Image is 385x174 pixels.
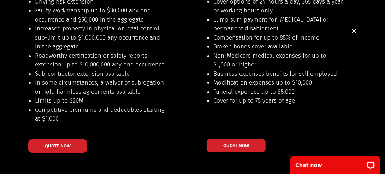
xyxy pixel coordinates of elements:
[351,28,357,34] a: Close
[35,51,165,69] li: Roadworthy certification or safety reports extension up to $10,000,000 any one occurrence
[213,87,343,97] li: Funeral expenses up to $5,000
[207,139,266,152] a: QUOTE NOW
[35,78,165,96] li: In some circumstances, a waiver of subrogation or hold harmless agreements available
[213,51,343,69] li: Non-Medicare medical expenses for up to $1,000 or higher
[35,69,165,79] li: Sub-contractor extension available
[213,42,343,51] li: Broken bones cover available
[35,24,165,51] li: Increased property in physical or legal control sub-limit up to $1,000,000 any occurrence and in ...
[223,143,249,148] span: QUOTE NOW
[213,33,343,42] li: Compensation for up to 85% of income
[35,96,165,105] li: Limits up to $20M
[35,105,165,123] li: Competitive premiums and deductibles starting at $1,000
[213,15,343,33] li: Lump sum payment for [MEDICAL_DATA] or permanent disablement
[213,96,343,105] li: Cover for up to 75 years of age
[28,139,87,153] a: QUOTE NOW
[286,152,385,174] iframe: LiveChat chat widget
[213,78,343,87] li: Modification expenses up to $10,000
[45,144,71,148] span: QUOTE NOW
[213,69,343,79] li: Business expenses benefits for self employed
[35,6,165,24] li: Faulty workmanship up to $30,000 any one occurrence and $50,000 in the aggregate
